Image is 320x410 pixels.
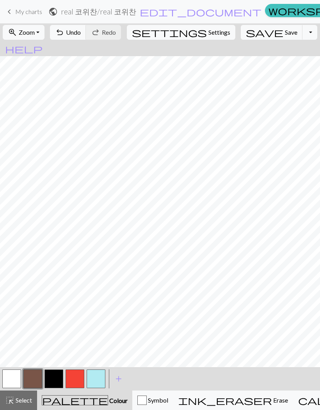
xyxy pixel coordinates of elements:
span: keyboard_arrow_left [5,6,14,17]
span: Zoom [19,28,35,36]
span: Symbol [147,396,168,404]
span: add [114,373,123,384]
span: ink_eraser [178,395,272,406]
span: Colour [108,397,128,404]
button: Save [241,25,303,40]
button: Erase [173,391,293,410]
span: Erase [272,396,288,404]
span: settings [132,27,207,38]
span: Select [14,396,32,404]
span: zoom_in [8,27,17,38]
span: Undo [66,28,81,36]
button: Colour [37,391,132,410]
button: Symbol [132,391,173,410]
button: Undo [50,25,86,40]
span: public [48,6,58,17]
span: My charts [15,8,42,15]
span: highlight_alt [5,395,14,406]
span: Save [285,28,297,36]
a: My charts [5,5,42,18]
h2: real 코위찬 / real 코위찬 [61,7,136,16]
button: Zoom [3,25,44,40]
span: palette [42,395,108,406]
span: help [5,43,43,54]
span: edit_document [140,6,261,17]
i: Settings [132,28,207,37]
span: undo [55,27,64,38]
span: save [246,27,283,38]
span: Settings [208,28,230,37]
button: SettingsSettings [127,25,235,40]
